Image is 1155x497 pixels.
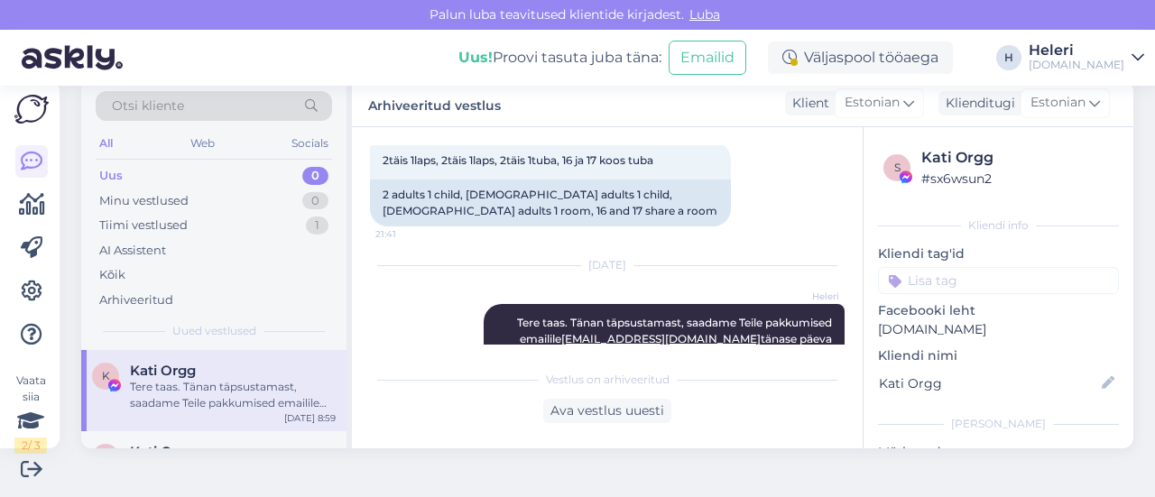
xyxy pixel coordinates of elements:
a: [EMAIL_ADDRESS][DOMAIN_NAME] [561,332,761,345]
div: Kati Orgg [921,147,1113,169]
div: [DOMAIN_NAME] [1029,58,1124,72]
span: Kati Orgg [130,363,196,379]
span: Heleri [772,290,839,303]
div: [DATE] [370,257,845,273]
div: Ava vestlus uuesti [543,399,671,423]
label: Arhiveeritud vestlus [368,91,501,115]
div: Uus [99,167,123,185]
div: Socials [288,132,332,155]
span: Kati Orgg [130,444,196,460]
span: Uued vestlused [172,323,256,339]
span: 2täis 1laps, 2täis 1laps, 2täis 1tuba, 16 ja 17 koos tuba [383,153,653,167]
img: Askly Logo [14,95,49,124]
div: 0 [302,192,328,210]
div: Tere taas. Tänan täpsustamast, saadame Teile pakkumised emailile [EMAIL_ADDRESS][DOMAIN_NAME] tän... [130,379,336,411]
span: s [894,161,901,174]
div: Arhiveeritud [99,291,173,309]
span: 21:41 [375,227,443,241]
span: K [102,369,110,382]
div: Vaata siia [14,373,47,454]
p: Märkmed [878,443,1119,462]
div: Väljaspool tööaega [768,41,953,74]
span: Vestlus on arhiveeritud [546,372,670,388]
div: Kliendi info [878,217,1119,234]
span: Luba [684,6,725,23]
div: Web [187,132,218,155]
p: [DOMAIN_NAME] [878,320,1119,339]
div: Klient [785,94,829,113]
div: H [996,45,1021,70]
div: [PERSON_NAME] [878,416,1119,432]
div: Klienditugi [938,94,1015,113]
div: AI Assistent [99,242,166,260]
input: Lisa tag [878,267,1119,294]
div: Tiimi vestlused [99,216,188,235]
div: Minu vestlused [99,192,189,210]
input: Lisa nimi [879,373,1098,393]
p: Kliendi tag'id [878,244,1119,263]
div: [DATE] 8:59 [284,411,336,425]
button: Emailid [669,41,746,75]
div: 2 / 3 [14,437,47,454]
div: 1 [306,216,328,235]
div: Proovi tasuta juba täna: [458,47,661,69]
div: Heleri [1029,43,1124,58]
p: Kliendi nimi [878,346,1119,365]
b: Uus! [458,49,493,66]
div: 0 [302,167,328,185]
span: Otsi kliente [112,97,184,115]
div: Kõik [99,266,125,284]
span: Estonian [845,93,900,113]
a: Heleri[DOMAIN_NAME] [1029,43,1144,72]
div: All [96,132,116,155]
p: Facebooki leht [878,301,1119,320]
div: 2 adults 1 child, [DEMOGRAPHIC_DATA] adults 1 child, [DEMOGRAPHIC_DATA] adults 1 room, 16 and 17 ... [370,179,731,226]
span: Tere taas. Tänan täpsustamast, saadame Teile pakkumised emailile tänase päeva jooksul. [517,316,835,362]
span: Estonian [1030,93,1086,113]
div: # sx6wsun2 [921,169,1113,189]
